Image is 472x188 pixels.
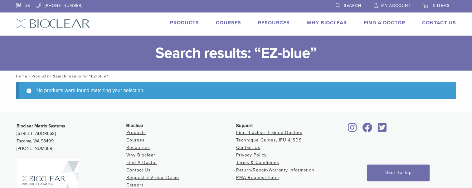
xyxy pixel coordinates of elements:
a: Why Bioclear [307,20,347,26]
div: No products were found matching your selection. [16,82,456,99]
a: Products [32,74,49,78]
span: Search [344,3,361,8]
a: Back To Top [367,165,430,181]
a: Contact Us [422,20,456,26]
a: Products [126,130,146,135]
a: Bioclear [376,126,389,133]
nav: Search results for “EZ-blue” [12,71,461,82]
span: / [27,75,32,78]
a: Find A Doctor [364,20,405,26]
a: Careers [126,182,144,188]
span: Bioclear [126,123,144,128]
a: Courses [126,137,145,143]
a: Resources [258,20,290,26]
a: RMA Request Form [236,175,279,180]
a: Why Bioclear [126,152,155,158]
a: Contact Us [236,145,260,150]
span: My Account [381,3,411,8]
img: Bioclear [16,19,90,28]
a: Find Bioclear Trained Doctors [236,130,303,135]
a: Home [14,74,27,78]
span: / [49,75,53,78]
p: [STREET_ADDRESS] Tacoma, WA 98409 [PHONE_NUMBER] [17,122,126,152]
a: Resources [126,145,150,150]
a: Bioclear [346,126,359,133]
a: Technique Guides, IFU & SDS [236,137,302,143]
a: Courses [216,20,241,26]
span: 0 items [433,3,450,8]
a: Products [170,20,199,26]
span: Support [236,123,253,128]
a: Terms & Conditions [236,160,279,165]
a: Privacy Policy [236,152,267,158]
a: Bioclear [360,126,375,133]
a: Find A Doctor [126,160,157,165]
a: Request a Virtual Demo [126,175,179,180]
a: Return/Repair/Warranty Information [236,167,314,173]
a: Contact Us [126,167,151,173]
strong: Bioclear Matrix Systems [17,123,65,129]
